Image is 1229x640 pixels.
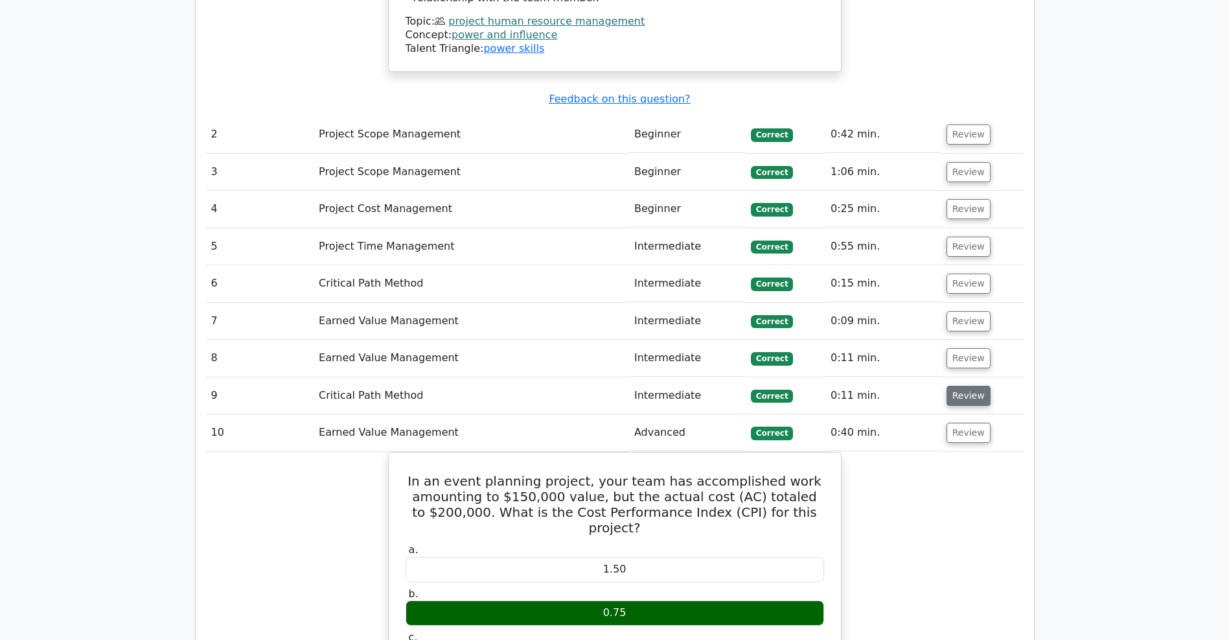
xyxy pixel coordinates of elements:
td: Earned Value Management [314,303,629,340]
td: 0:11 min. [825,377,941,414]
span: Correct [751,390,793,403]
span: Correct [751,166,793,179]
button: Review [947,199,991,219]
td: Beginner [629,116,746,153]
a: power and influence [452,29,557,41]
a: Feedback on this question? [549,93,690,105]
td: 0:42 min. [825,116,941,153]
button: Review [947,423,991,443]
td: Intermediate [629,228,746,265]
td: Intermediate [629,340,746,377]
button: Review [947,162,991,182]
span: b. [409,587,419,600]
td: Intermediate [629,377,746,414]
div: 0.75 [406,600,824,626]
td: 7 [206,303,314,340]
div: Concept: [406,29,824,42]
span: Correct [751,241,793,254]
td: 0:25 min. [825,191,941,228]
button: Review [947,237,991,257]
button: Review [947,348,991,368]
td: 6 [206,265,314,302]
td: Project Scope Management [314,116,629,153]
td: Earned Value Management [314,340,629,377]
span: a. [409,543,419,556]
button: Review [947,274,991,294]
td: 10 [206,414,314,451]
td: Intermediate [629,303,746,340]
td: 0:15 min. [825,265,941,302]
td: 4 [206,191,314,228]
td: 0:40 min. [825,414,941,451]
span: Correct [751,315,793,328]
a: project human resource management [448,15,645,27]
td: 3 [206,154,314,191]
td: Earned Value Management [314,414,629,451]
td: 9 [206,377,314,414]
button: Review [947,386,991,406]
td: Project Time Management [314,228,629,265]
td: 0:55 min. [825,228,941,265]
h5: In an event planning project, your team has accomplished work amounting to $150,000 value, but th... [404,473,825,536]
td: Critical Path Method [314,377,629,414]
button: Review [947,311,991,331]
td: 0:09 min. [825,303,941,340]
td: Beginner [629,191,746,228]
td: Advanced [629,414,746,451]
td: 8 [206,340,314,377]
td: Beginner [629,154,746,191]
td: 2 [206,116,314,153]
span: Correct [751,203,793,216]
td: Project Cost Management [314,191,629,228]
td: Project Scope Management [314,154,629,191]
button: Review [947,124,991,145]
span: Correct [751,128,793,141]
td: Intermediate [629,265,746,302]
div: Talent Triangle: [406,15,824,55]
span: Correct [751,352,793,365]
a: power skills [483,42,544,54]
td: 1:06 min. [825,154,941,191]
span: Correct [751,427,793,440]
td: Critical Path Method [314,265,629,302]
span: Correct [751,278,793,290]
td: 0:11 min. [825,340,941,377]
td: 5 [206,228,314,265]
div: Topic: [406,15,824,29]
div: 1.50 [406,557,824,582]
